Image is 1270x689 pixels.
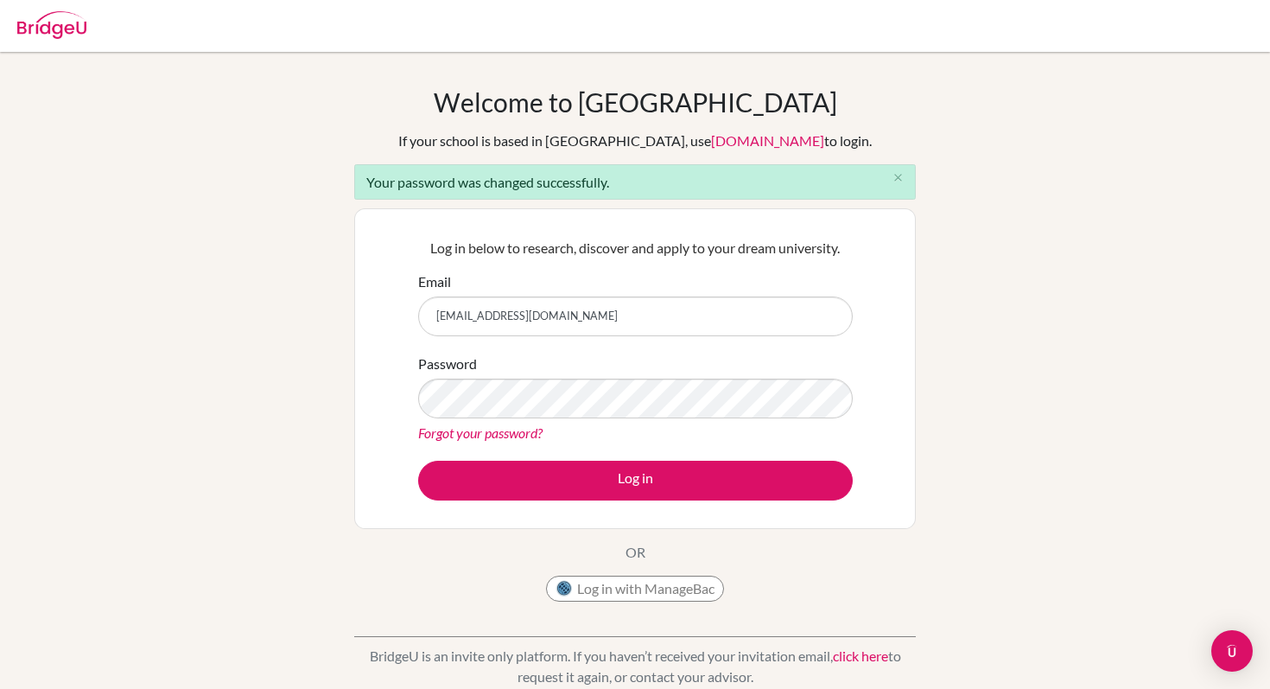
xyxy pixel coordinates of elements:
label: Password [418,354,477,374]
img: Bridge-U [17,11,86,39]
button: Log in with ManageBac [546,576,724,602]
div: Open Intercom Messenger [1211,630,1253,672]
a: Forgot your password? [418,424,543,441]
p: OR [625,542,645,563]
button: Log in [418,461,853,501]
div: If your school is based in [GEOGRAPHIC_DATA], use to login. [398,131,872,151]
p: BridgeU is an invite only platform. If you haven’t received your invitation email, to request it ... [354,646,916,687]
div: Your password was changed successfully. [354,164,916,200]
label: Email [418,271,451,292]
a: click here [833,648,888,664]
h1: Welcome to [GEOGRAPHIC_DATA] [434,86,837,118]
a: [DOMAIN_NAME] [711,132,824,149]
p: Log in below to research, discover and apply to your dream university. [418,238,853,258]
button: Close [880,165,915,191]
i: close [892,171,905,184]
